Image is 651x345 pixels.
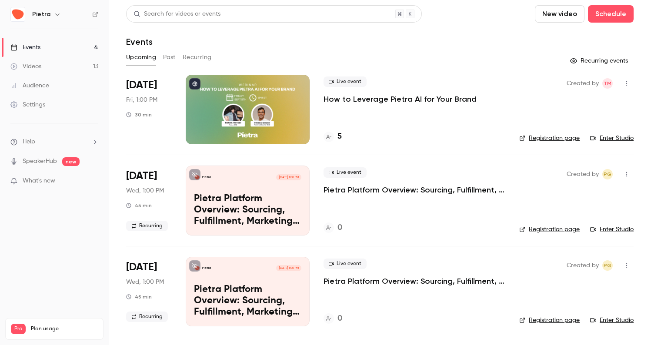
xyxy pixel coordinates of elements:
[324,167,367,178] span: Live event
[11,7,25,21] img: Pietra
[567,169,599,179] span: Created by
[604,260,611,271] span: PG
[324,259,367,269] span: Live event
[590,134,634,143] a: Enter Studio
[126,75,172,144] div: Sep 5 Fri, 4:00 PM (America/New York)
[324,76,367,87] span: Live event
[602,260,613,271] span: Pete Gilligan
[519,225,580,234] a: Registration page
[194,193,301,227] p: Pietra Platform Overview: Sourcing, Fulfillment, Marketing, and AI for Modern Brands
[324,94,477,104] a: How to Leverage Pietra AI for Your Brand
[567,260,599,271] span: Created by
[126,36,153,47] h1: Events
[10,62,41,71] div: Videos
[126,186,164,195] span: Wed, 1:00 PM
[10,43,40,52] div: Events
[134,10,220,19] div: Search for videos or events
[324,276,505,286] a: Pietra Platform Overview: Sourcing, Fulfillment, Marketing, and AI for Modern Brands
[337,131,342,143] h4: 5
[31,325,98,332] span: Plan usage
[126,260,157,274] span: [DATE]
[276,174,301,180] span: [DATE] 1:00 PM
[126,221,168,231] span: Recurring
[588,5,634,23] button: Schedule
[324,313,342,325] a: 0
[590,225,634,234] a: Enter Studio
[194,284,301,318] p: Pietra Platform Overview: Sourcing, Fulfillment, Marketing, and AI for Modern Brands
[126,50,156,64] button: Upcoming
[23,137,35,146] span: Help
[337,313,342,325] h4: 0
[126,202,152,209] div: 45 min
[183,50,212,64] button: Recurring
[88,177,98,185] iframe: Noticeable Trigger
[23,157,57,166] a: SpeakerHub
[126,111,152,118] div: 30 min
[337,222,342,234] h4: 0
[566,54,634,68] button: Recurring events
[163,50,176,64] button: Past
[324,222,342,234] a: 0
[126,278,164,286] span: Wed, 1:00 PM
[324,185,505,195] a: Pietra Platform Overview: Sourcing, Fulfillment, Marketing, and AI for Modern Brands
[602,169,613,179] span: Pete Gilligan
[23,176,55,186] span: What's new
[32,10,50,19] h6: Pietra
[590,316,634,325] a: Enter Studio
[11,324,26,334] span: Pro
[567,78,599,89] span: Created by
[186,166,310,235] a: Pietra Platform Overview: Sourcing, Fulfillment, Marketing, and AI for Modern BrandsPietra[DATE] ...
[324,131,342,143] a: 5
[535,5,584,23] button: New video
[202,175,211,179] p: Pietra
[126,293,152,300] div: 45 min
[126,96,157,104] span: Fri, 1:00 PM
[604,78,611,89] span: TM
[519,316,580,325] a: Registration page
[10,100,45,109] div: Settings
[186,257,310,326] a: Pietra Platform Overview: Sourcing, Fulfillment, Marketing, and AI for Modern BrandsPietra[DATE] ...
[10,137,98,146] li: help-dropdown-opener
[126,257,172,326] div: Sep 17 Wed, 4:00 PM (America/New York)
[602,78,613,89] span: Tyler Merten
[126,312,168,322] span: Recurring
[276,265,301,271] span: [DATE] 1:00 PM
[126,169,157,183] span: [DATE]
[126,78,157,92] span: [DATE]
[126,166,172,235] div: Sep 10 Wed, 4:00 PM (America/New York)
[10,81,49,90] div: Audience
[519,134,580,143] a: Registration page
[62,157,80,166] span: new
[202,266,211,270] p: Pietra
[604,169,611,179] span: PG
